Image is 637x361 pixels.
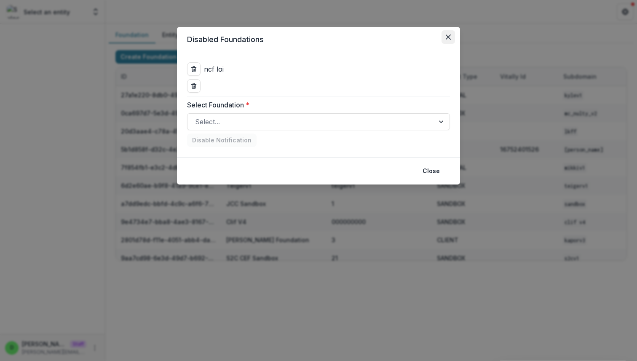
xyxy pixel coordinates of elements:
button: Disable Notification [187,134,257,147]
header: Disabled Foundations [177,27,460,52]
label: Select Foundation [187,100,445,110]
button: delete [187,62,201,76]
button: Close [418,164,445,178]
p: ncf loi [204,64,224,74]
button: Close [442,30,455,44]
button: delete [187,79,201,93]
